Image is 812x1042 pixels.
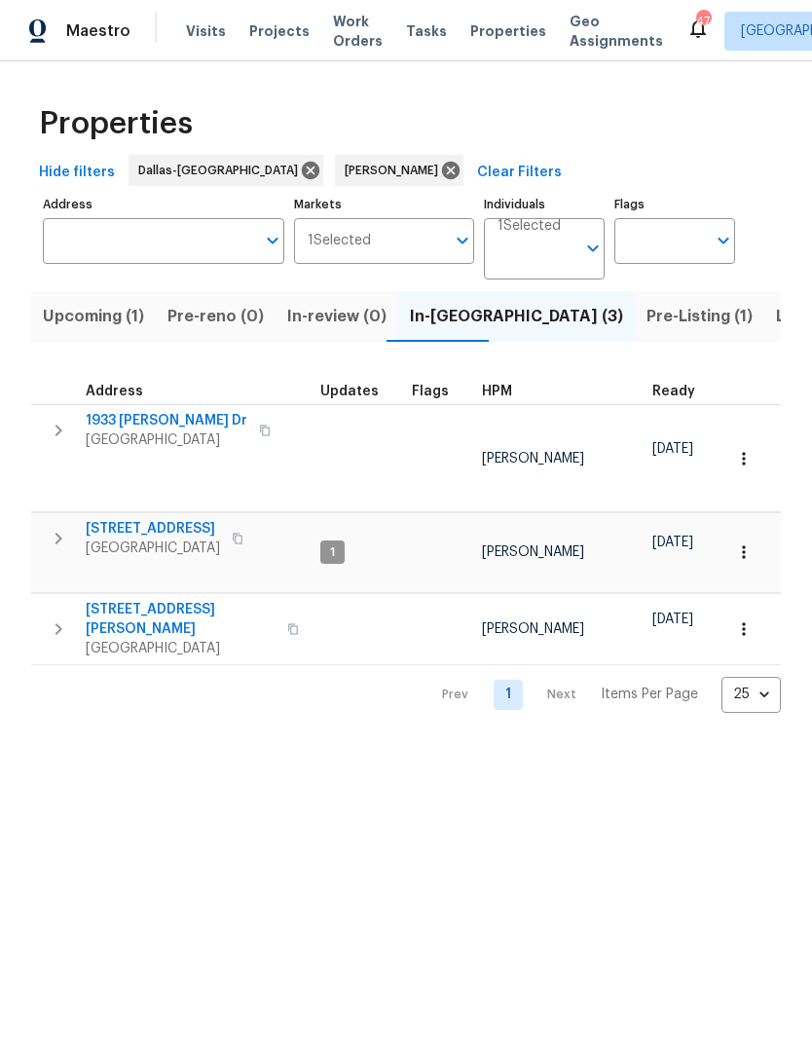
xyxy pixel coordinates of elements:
[652,385,713,398] div: Earliest renovation start date (first business day after COE or Checkout)
[652,613,693,626] span: [DATE]
[484,199,605,210] label: Individuals
[449,227,476,254] button: Open
[470,21,546,41] span: Properties
[579,235,607,262] button: Open
[129,155,323,186] div: Dallas-[GEOGRAPHIC_DATA]
[138,161,306,180] span: Dallas-[GEOGRAPHIC_DATA]
[710,227,737,254] button: Open
[696,12,710,31] div: 47
[482,385,512,398] span: HPM
[652,536,693,549] span: [DATE]
[494,680,523,710] a: Goto page 1
[43,199,284,210] label: Address
[86,385,143,398] span: Address
[86,639,276,658] span: [GEOGRAPHIC_DATA]
[498,218,561,235] span: 1 Selected
[333,12,383,51] span: Work Orders
[614,199,735,210] label: Flags
[43,303,144,330] span: Upcoming (1)
[482,622,584,636] span: [PERSON_NAME]
[249,21,310,41] span: Projects
[646,303,753,330] span: Pre-Listing (1)
[86,519,220,539] span: [STREET_ADDRESS]
[335,155,463,186] div: [PERSON_NAME]
[287,303,387,330] span: In-review (0)
[86,539,220,558] span: [GEOGRAPHIC_DATA]
[406,24,447,38] span: Tasks
[477,161,562,185] span: Clear Filters
[86,430,247,450] span: [GEOGRAPHIC_DATA]
[652,385,695,398] span: Ready
[186,21,226,41] span: Visits
[86,411,247,430] span: 1933 [PERSON_NAME] Dr
[652,442,693,456] span: [DATE]
[294,199,475,210] label: Markets
[410,303,623,330] span: In-[GEOGRAPHIC_DATA] (3)
[31,155,123,191] button: Hide filters
[259,227,286,254] button: Open
[482,452,584,465] span: [PERSON_NAME]
[39,114,193,133] span: Properties
[308,233,371,249] span: 1 Selected
[167,303,264,330] span: Pre-reno (0)
[320,385,379,398] span: Updates
[345,161,446,180] span: [PERSON_NAME]
[39,161,115,185] span: Hide filters
[424,677,781,713] nav: Pagination Navigation
[469,155,570,191] button: Clear Filters
[601,685,698,704] p: Items Per Page
[322,544,343,561] span: 1
[86,600,276,639] span: [STREET_ADDRESS][PERSON_NAME]
[721,669,781,720] div: 25
[66,21,130,41] span: Maestro
[570,12,663,51] span: Geo Assignments
[482,545,584,559] span: [PERSON_NAME]
[412,385,449,398] span: Flags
